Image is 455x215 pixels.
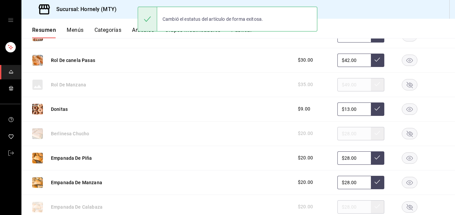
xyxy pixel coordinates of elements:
[32,27,455,38] div: navigation tabs
[298,154,313,161] span: $20.00
[67,27,83,38] button: Menús
[337,176,371,189] input: Sin ajuste
[298,179,313,186] span: $20.00
[94,27,122,38] button: Categorías
[132,27,154,38] button: Artículos
[51,106,68,113] button: Donitas
[51,155,92,161] button: Empanada De Piña
[32,104,43,115] img: Preview
[337,151,371,165] input: Sin ajuste
[32,27,56,38] button: Resumen
[51,57,95,64] button: Rol De canela Pasas
[51,5,117,13] h3: Sucursal: Hornely (MTY)
[32,55,43,66] img: Preview
[337,102,371,116] input: Sin ajuste
[157,12,268,26] div: Cambió el estatus del artículo de forma exitosa.
[8,17,13,23] button: open drawer
[32,177,43,188] img: Preview
[337,54,371,67] input: Sin ajuste
[298,105,310,113] span: $9.00
[51,179,102,186] button: Empanada De Manzana
[298,57,313,64] span: $30.00
[32,153,43,163] img: Preview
